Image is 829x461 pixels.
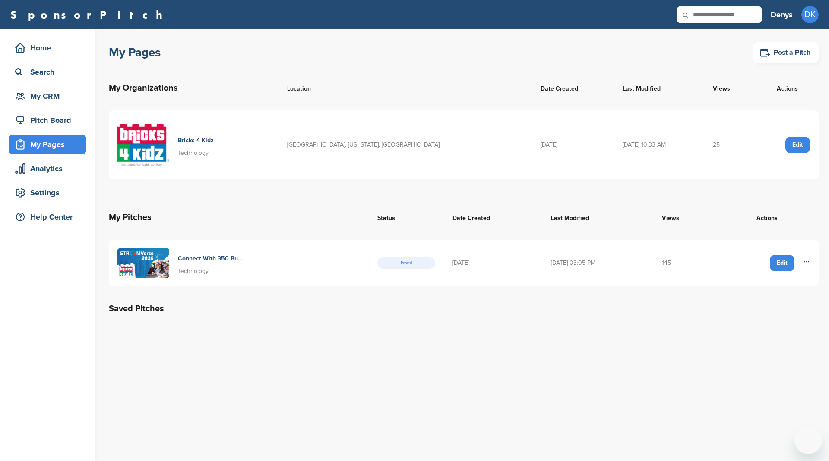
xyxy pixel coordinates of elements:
div: My CRM [13,88,86,104]
th: Location [278,72,532,103]
a: Help Center [9,207,86,227]
td: [DATE] [444,240,542,286]
a: Pitch Board [9,110,86,130]
img: Artboard 1 100 [117,248,169,278]
a: Denys [771,5,793,24]
div: Pitch Board [13,113,86,128]
h4: Connect With 350 Business Leaders In Education | Stroom Verse 2026 [178,254,245,263]
th: My Organizations [109,72,278,103]
a: Settings [9,183,86,203]
h2: Saved Pitches [109,302,819,316]
span: Posted [377,257,435,269]
span: Technology [178,267,209,275]
h3: Denys [771,9,793,21]
div: Settings [13,185,86,201]
a: My Pages [9,135,86,154]
th: Views [653,202,715,233]
a: B4k 300x300px Bricks 4 Kidz Technology [117,119,270,171]
td: 145 [653,240,715,286]
th: My Pitches [109,202,369,233]
td: 25 [704,110,756,179]
div: My Pages [13,137,86,152]
img: B4k 300x300px [117,119,169,171]
td: [DATE] [532,110,614,179]
td: [DATE] 03:05 PM [542,240,653,286]
a: My CRM [9,86,86,106]
td: [GEOGRAPHIC_DATA], [US_STATE], [GEOGRAPHIC_DATA] [278,110,532,179]
a: Edit [785,137,810,153]
a: Post a Pitch [753,42,819,63]
a: Home [9,38,86,58]
a: Artboard 1 100 Connect With 350 Business Leaders In Education | Stroom Verse 2026 Technology [117,248,360,278]
span: DK [801,6,819,23]
a: Search [9,62,86,82]
a: Edit [770,255,794,271]
div: Help Center [13,209,86,225]
th: Views [704,72,756,103]
span: Technology [178,149,209,157]
th: Actions [715,202,819,233]
th: Last Modified [614,72,704,103]
div: Home [13,40,86,56]
th: Status [369,202,444,233]
h4: Bricks 4 Kidz [178,136,214,145]
th: Last Modified [542,202,653,233]
iframe: Button to launch messaging window [794,427,822,454]
a: SponsorPitch [10,9,168,20]
h1: My Pages [109,45,161,60]
td: [DATE] 10:33 AM [614,110,704,179]
th: Date Created [532,72,614,103]
div: Analytics [13,161,86,176]
th: Actions [756,72,819,103]
a: Analytics [9,159,86,179]
th: Date Created [444,202,542,233]
div: Search [13,64,86,80]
